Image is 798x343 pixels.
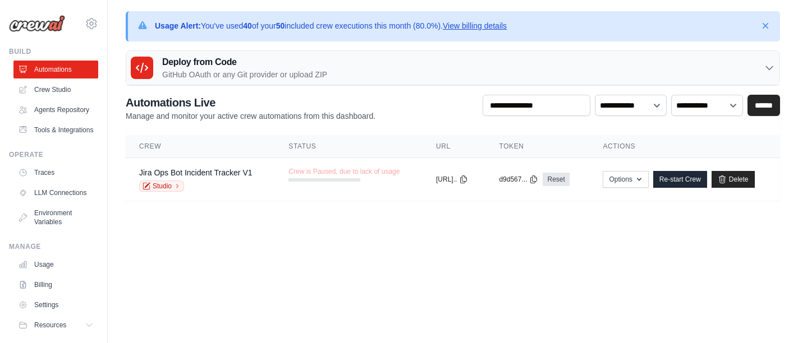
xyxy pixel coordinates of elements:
div: Build [9,47,98,56]
a: Delete [712,171,755,188]
img: Logo [9,15,65,32]
button: Resources [13,316,98,334]
button: d9d567... [499,175,538,184]
span: Resources [34,321,66,330]
a: Crew Studio [13,81,98,99]
a: Usage [13,256,98,274]
a: Automations [13,61,98,78]
th: Token [485,135,589,158]
a: Jira Ops Bot Incident Tracker V1 [139,168,253,177]
p: GitHub OAuth or any Git provider or upload ZIP [162,69,327,80]
a: Billing [13,276,98,294]
p: You've used of your included crew executions this month (80.0%). [155,20,507,31]
h2: Automations Live [126,95,375,110]
strong: 50 [276,21,285,30]
span: Crew is Paused, due to lack of usage [288,167,400,176]
div: Manage [9,242,98,251]
th: Actions [589,135,780,158]
a: Tools & Integrations [13,121,98,139]
button: Options [603,171,648,188]
th: Status [275,135,423,158]
div: Operate [9,150,98,159]
a: LLM Connections [13,184,98,202]
strong: 40 [243,21,252,30]
a: Environment Variables [13,204,98,231]
th: URL [423,135,485,158]
p: Manage and monitor your active crew automations from this dashboard. [126,110,375,122]
a: Studio [139,180,184,192]
a: View billing details [443,21,507,30]
h3: Deploy from Code [162,55,327,69]
a: Re-start Crew [653,171,707,188]
strong: Usage Alert: [155,21,201,30]
a: Reset [543,173,569,186]
a: Settings [13,296,98,314]
a: Agents Repository [13,101,98,119]
th: Crew [126,135,275,158]
a: Traces [13,164,98,182]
